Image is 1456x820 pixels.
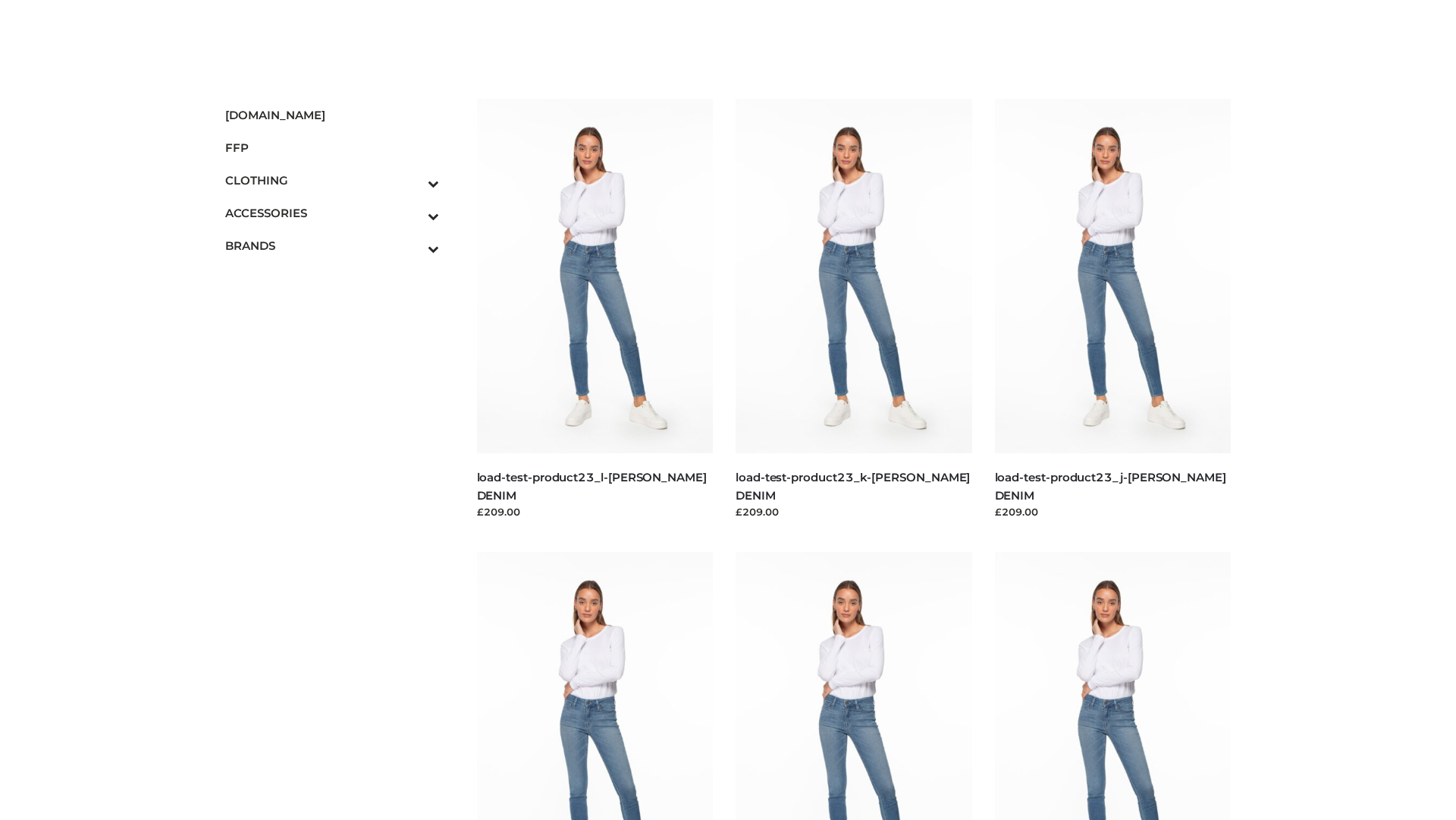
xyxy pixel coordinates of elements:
[995,470,1226,502] a: load-test-product23_j-[PERSON_NAME] DENIM
[477,504,714,519] div: £209.00
[225,99,439,131] a: [DOMAIN_NAME]
[225,237,439,254] span: BRANDS
[386,197,439,229] button: Toggle Submenu
[386,229,439,262] button: Toggle Submenu
[477,470,707,502] a: load-test-product23_l-[PERSON_NAME] DENIM
[225,139,439,156] span: FFP
[225,131,439,164] a: FFP
[225,172,439,189] span: CLOTHING
[225,164,439,197] a: CLOTHINGToggle Submenu
[995,504,1232,519] div: £209.00
[386,164,439,197] button: Toggle Submenu
[736,470,970,502] a: load-test-product23_k-[PERSON_NAME] DENIM
[225,204,439,222] span: ACCESSORIES
[225,106,439,124] span: [DOMAIN_NAME]
[225,229,439,262] a: BRANDSToggle Submenu
[225,197,439,229] a: ACCESSORIESToggle Submenu
[736,504,972,519] div: £209.00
